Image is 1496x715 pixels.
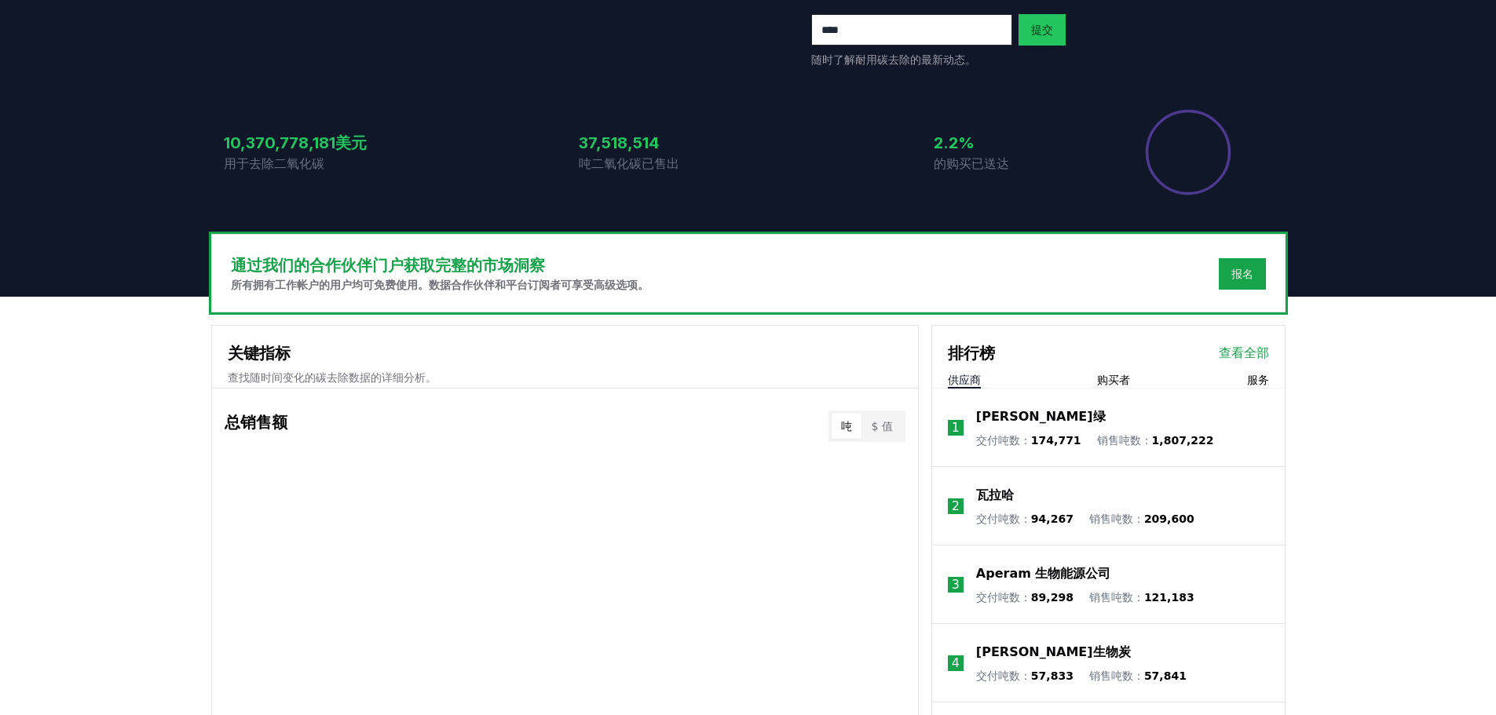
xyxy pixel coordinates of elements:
a: [PERSON_NAME]生物炭 [976,643,1131,662]
font: 报名 [1231,268,1253,280]
font: 交付吨数 [976,513,1020,525]
font: 1,807,222 [1152,434,1214,447]
font: ： [1133,591,1144,604]
font: ： [1020,434,1031,447]
font: 交付吨数 [976,591,1020,604]
a: 瓦拉哈 [976,486,1014,505]
font: 销售吨数 [1089,669,1133,682]
font: 销售吨数 [1097,434,1141,447]
font: ： [1133,669,1144,682]
font: 吨 [841,420,852,432]
font: ： [1133,513,1144,525]
font: 交付吨数 [976,434,1020,447]
font: [PERSON_NAME]生物炭 [976,644,1131,659]
font: 3 [952,577,960,592]
font: 57,841 [1144,669,1187,682]
font: [PERSON_NAME]绿 [976,409,1106,424]
font: 89,298 [1031,591,1074,604]
font: 通过我们的合作伙伴门户获取完整的市场洞察 [231,256,545,275]
font: 供应商 [948,374,981,386]
font: 交付吨数 [976,669,1020,682]
font: 4 [952,655,960,670]
font: ： [1020,669,1031,682]
font: 的购买已送达 [934,156,1009,171]
font: 服务 [1247,374,1269,386]
font: 随时了解耐用碳去除的最新动态。 [811,53,976,66]
font: 购买者 [1097,374,1130,386]
font: 209,600 [1144,513,1194,525]
a: Aperam 生物能源公司 [976,564,1111,583]
font: ： [1020,591,1031,604]
font: 关键指标 [228,344,291,363]
font: $ 值 [871,420,892,432]
font: 1 [952,420,960,435]
font: 总销售额 [225,413,287,432]
font: 2 [952,498,960,513]
font: 所有拥有工作帐户的用户均可免费使用。数据合作伙伴和平台订阅者可享受高级选项。 [231,279,649,291]
font: 吨二氧化碳已售出 [579,156,679,171]
div: 已交付销售额的百分比 [1144,108,1232,196]
font: 2.2% [934,133,975,152]
font: 174,771 [1031,434,1081,447]
font: Aperam 生物能源公司 [976,566,1111,581]
font: ： [1141,434,1152,447]
font: 用于去除二氧化碳 [224,156,324,171]
font: 提交 [1031,24,1053,36]
font: 57,833 [1031,669,1074,682]
font: ： [1020,513,1031,525]
font: 94,267 [1031,513,1074,525]
button: 提交 [1019,14,1066,46]
font: 瓦拉哈 [976,487,1014,502]
font: 查看全部 [1219,345,1269,360]
font: 121,183 [1144,591,1194,604]
a: [PERSON_NAME]绿 [976,407,1106,426]
font: 销售吨数 [1089,591,1133,604]
font: 销售吨数 [1089,513,1133,525]
a: 查看全部 [1219,344,1269,363]
font: 10,370,778,181美元 [224,133,367,152]
font: 排行榜 [948,344,995,363]
a: 报名 [1231,266,1253,282]
button: 报名 [1219,258,1266,290]
font: 查找随时间变化的碳去除数据的详细分析。 [228,371,437,384]
font: 37,518,514 [579,133,659,152]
